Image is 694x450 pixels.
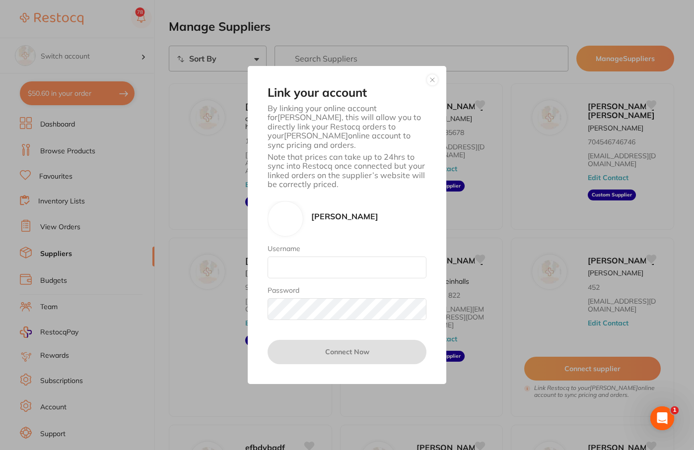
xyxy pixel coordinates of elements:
[311,212,378,221] p: [PERSON_NAME]
[268,245,426,253] label: Username
[268,340,426,364] button: Connect Now
[268,86,426,100] h2: Link your account
[268,286,426,294] label: Password
[268,104,426,149] p: By linking your online account for [PERSON_NAME] , this will allow you to directly link your Rest...
[671,406,679,414] span: 1
[268,152,426,189] p: Note that prices can take up to 24hrs to sync into Restocq once connected but your linked orders ...
[650,406,674,430] iframe: Intercom live chat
